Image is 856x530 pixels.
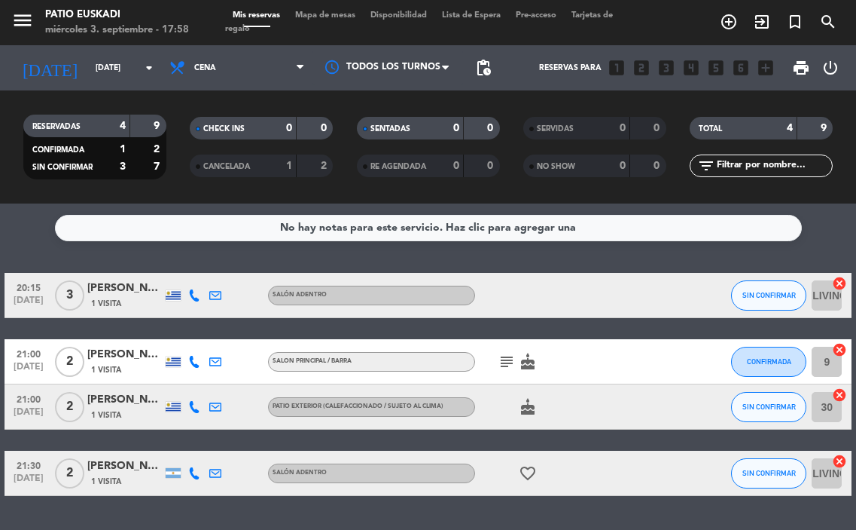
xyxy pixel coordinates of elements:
span: Mapa de mesas [288,11,363,20]
input: Filtrar por nombre... [715,158,832,174]
div: [PERSON_NAME] [87,346,163,363]
div: [PERSON_NAME] [87,391,163,409]
span: Disponibilidad [363,11,434,20]
span: Pre-acceso [508,11,564,20]
button: SIN CONFIRMAR [731,458,806,489]
span: SERVIDAS [537,125,574,133]
i: cake [519,353,537,371]
div: LOG OUT [816,45,845,90]
span: SIN CONFIRMAR [742,291,796,299]
strong: 4 [120,121,126,131]
span: 3 [55,280,84,311]
span: CANCELADA [203,163,250,170]
span: NO SHOW [537,163,575,170]
strong: 2 [154,144,163,155]
strong: 0 [620,123,626,133]
span: pending_actions [474,59,492,77]
span: [DATE] [10,296,47,313]
strong: 0 [653,123,663,133]
span: [DATE] [10,473,47,491]
strong: 3 [120,161,126,172]
span: Salon principal / barra [273,358,352,364]
span: 1 Visita [91,364,121,376]
strong: 7 [154,161,163,172]
div: [PERSON_NAME] [87,458,163,475]
button: SIN CONFIRMAR [731,392,806,422]
i: favorite_border [519,464,537,483]
button: SIN CONFIRMAR [731,280,806,311]
span: Salón adentro [273,292,327,298]
span: [DATE] [10,407,47,424]
span: RESERVADAS [32,123,81,130]
i: [DATE] [11,52,88,84]
span: SIN CONFIRMAR [32,164,93,171]
i: search [819,13,837,31]
strong: 1 [120,144,126,155]
i: turned_in_not [786,13,804,31]
span: Lista de Espera [434,11,508,20]
span: Salón adentro [273,470,327,476]
i: looks_3 [656,58,676,78]
i: cancel [832,388,847,403]
span: 1 Visita [91,409,121,421]
span: Mis reservas [225,11,288,20]
span: SIN CONFIRMAR [742,403,796,411]
i: looks_two [632,58,651,78]
strong: 9 [154,121,163,131]
strong: 0 [453,123,459,133]
i: looks_4 [681,58,701,78]
i: cancel [832,276,847,291]
span: 1 Visita [91,476,121,488]
i: subject [498,353,516,371]
strong: 0 [620,161,626,171]
span: 21:00 [10,345,47,362]
span: CHECK INS [203,125,245,133]
strong: 0 [453,161,459,171]
span: 1 Visita [91,298,121,310]
span: SENTADAS [370,125,410,133]
strong: 4 [787,123,793,133]
i: exit_to_app [753,13,771,31]
i: cancel [832,342,847,357]
i: cancel [832,454,847,469]
span: Cena [194,63,216,72]
span: CONFIRMADA [32,146,84,154]
span: 2 [55,347,84,377]
span: 2 [55,458,84,489]
i: looks_6 [731,58,751,78]
i: menu [11,9,34,32]
i: looks_one [607,58,626,78]
span: 20:15 [10,278,47,296]
strong: 0 [487,161,496,171]
span: Reservas para [539,63,602,72]
strong: 0 [487,123,496,133]
strong: 9 [821,123,830,133]
strong: 0 [286,123,292,133]
span: Patio Exterior (calefaccionado / sujeto al clima) [273,403,443,409]
i: add_circle_outline [720,13,738,31]
div: miércoles 3. septiembre - 17:58 [45,23,189,38]
span: RE AGENDADA [370,163,426,170]
i: looks_5 [706,58,726,78]
strong: 1 [286,161,292,171]
button: menu [11,9,34,37]
div: No hay notas para este servicio. Haz clic para agregar una [280,219,576,237]
span: SIN CONFIRMAR [742,469,796,477]
span: 21:30 [10,456,47,473]
div: [PERSON_NAME] [87,280,163,297]
i: cake [519,398,537,416]
span: 2 [55,392,84,422]
strong: 0 [321,123,330,133]
div: Patio Euskadi [45,8,189,23]
span: 21:00 [10,390,47,407]
strong: 0 [653,161,663,171]
span: TOTAL [699,125,722,133]
i: add_box [756,58,775,78]
i: power_settings_new [821,59,839,77]
button: CONFIRMADA [731,347,806,377]
span: CONFIRMADA [747,357,791,366]
span: [DATE] [10,362,47,379]
i: filter_list [697,157,715,175]
strong: 2 [321,161,330,171]
i: arrow_drop_down [140,59,158,77]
